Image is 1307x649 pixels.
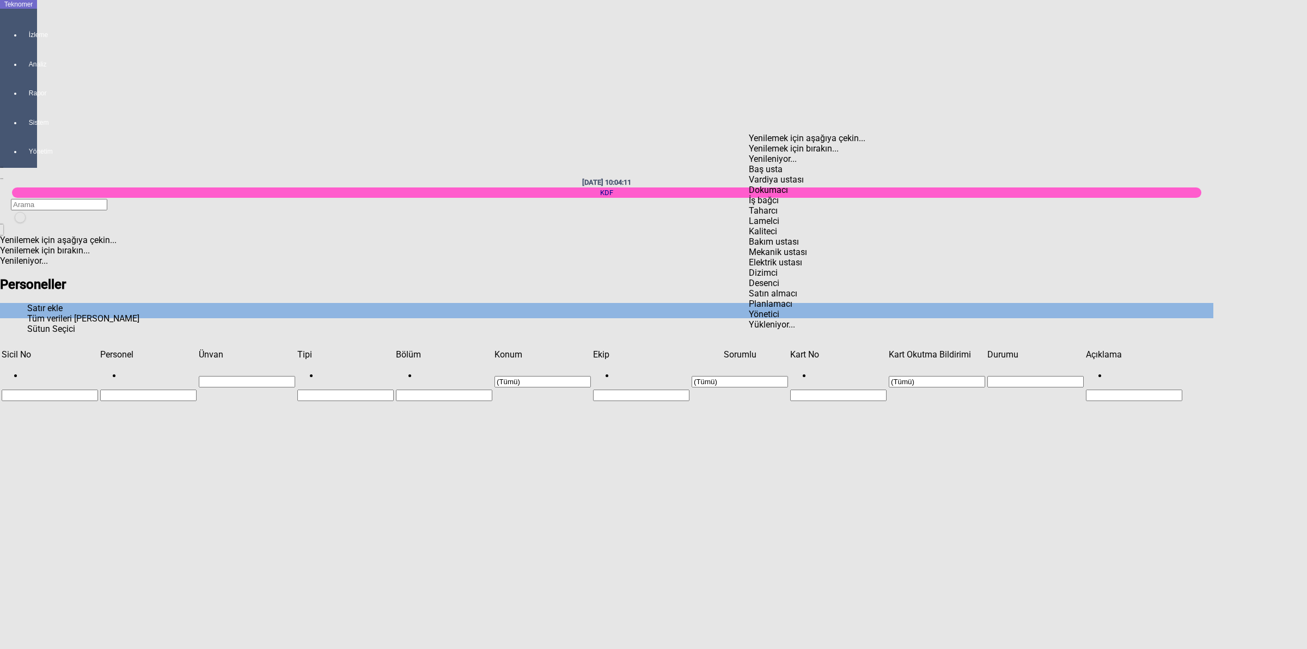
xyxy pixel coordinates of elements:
[749,288,1301,299] div: Satın almacı
[494,349,591,360] div: Konum
[749,278,1301,288] div: Desenci
[889,376,985,387] input: Filtre hücresi
[987,376,1084,387] input: Filtre hücresi
[749,133,1301,143] div: Yenilemek için aşağıya çekin...
[100,361,197,402] td: Filtre hücresi
[987,361,1084,402] td: Filtre hücresi
[749,174,1301,185] div: Vardiya ustası
[888,361,986,402] td: Filtre hücresi
[297,349,394,360] div: Tipi
[395,361,493,402] td: Filtre hücresi
[749,319,1301,330] div: Yükleniyor...
[29,147,30,156] span: Yönetim
[749,299,1301,309] div: Planlamacı
[1,349,99,360] td: Sütun Sicil No
[749,236,1301,247] div: Bakım ustası
[5,319,29,331] td: Sütun undefined
[749,247,1301,257] div: Mekanik ustası
[297,361,394,402] td: Filtre hücresi
[100,390,197,401] input: Filtre hücresi
[396,390,492,401] input: Filtre hücresi
[297,349,394,360] td: Sütun Tipi
[749,205,1301,216] div: Taharcı
[100,349,197,360] td: Sütun Personel
[395,349,493,360] td: Sütun Bölüm
[749,216,1301,226] div: Lamelci
[749,195,1301,205] div: İş bağcı
[790,390,887,401] input: Filtre hücresi
[199,349,295,360] div: Ünvan
[749,268,1301,278] div: Dizimci
[27,303,1186,313] div: Satır ekle
[593,361,690,402] td: Filtre hücresi
[749,185,1301,195] div: Dokumacı
[1086,390,1182,401] input: Filtre hücresi
[749,226,1301,236] div: Kaliteci
[2,349,98,360] div: Sicil No
[297,390,394,401] input: Filtre hücresi
[692,376,788,387] input: Filtre hücresi
[29,60,30,69] span: Analiz
[790,361,887,402] td: Filtre hücresi
[11,199,107,210] input: Arama
[29,31,30,39] span: İzleme
[198,361,296,402] td: Filtre hücresi
[2,390,98,401] input: Filtre hücresi
[593,390,689,401] input: Filtre hücresi
[27,303,63,313] span: Satır ekle
[396,349,492,360] div: Bölüm
[27,313,1186,324] div: Tüm verileri dışa aktar
[593,349,690,360] td: Sütun Ekip
[691,349,789,360] td: Sütun Sorumlu
[749,309,1301,319] div: Yönetici
[27,324,75,334] span: Sütun Seçici
[749,257,1301,268] div: Elektrik ustası
[199,376,295,387] input: Filtre hücresi
[749,154,1301,164] div: Yenileniyor...
[692,349,788,360] div: Sorumlu
[749,143,1301,154] div: Yenilemek için bırakın...
[494,361,591,402] td: Filtre hücresi
[29,89,30,98] span: Rapor
[749,164,1301,174] div: Baş usta
[29,118,30,127] span: Sistem
[1085,361,1183,402] td: Filtre hücresi
[27,324,1186,334] div: Sütun Seçici
[198,349,296,360] td: Sütun Ünvan
[494,376,591,387] input: Filtre hücresi
[749,164,1301,319] div: Items
[27,313,139,324] span: Tüm verileri [PERSON_NAME]
[12,187,1201,198] div: KDF
[494,349,591,360] td: Sütun Konum
[1,361,99,402] td: Filtre hücresi
[691,361,789,402] td: Filtre hücresi
[593,349,689,360] div: Ekip
[100,349,197,360] div: Personel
